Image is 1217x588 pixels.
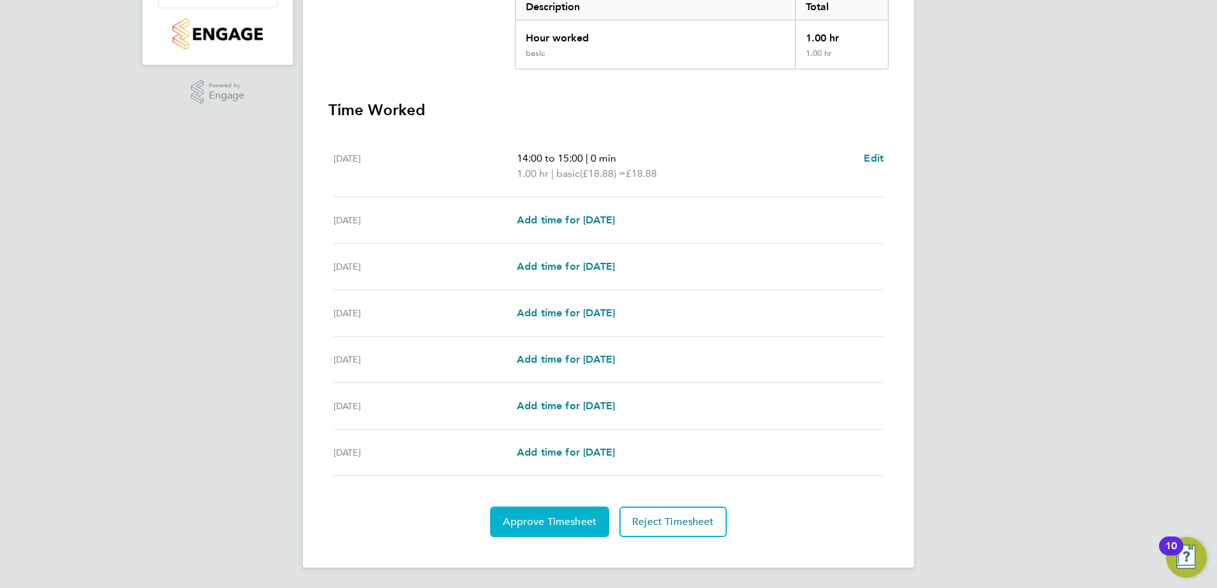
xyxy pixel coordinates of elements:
[632,515,714,528] span: Reject Timesheet
[517,214,615,226] span: Add time for [DATE]
[517,446,615,458] span: Add time for [DATE]
[517,400,615,412] span: Add time for [DATE]
[864,152,883,164] span: Edit
[551,167,554,179] span: |
[209,90,244,101] span: Engage
[334,213,517,228] div: [DATE]
[517,352,615,367] a: Add time for [DATE]
[586,152,588,164] span: |
[334,305,517,321] div: [DATE]
[1165,546,1177,563] div: 10
[209,80,244,91] span: Powered by
[517,353,615,365] span: Add time for [DATE]
[503,515,596,528] span: Approve Timesheet
[334,445,517,460] div: [DATE]
[626,167,657,179] span: £18.88
[490,507,609,537] button: Approve Timesheet
[334,259,517,274] div: [DATE]
[1166,537,1207,578] button: Open Resource Center, 10 new notifications
[580,167,626,179] span: (£18.88) =
[526,48,545,59] div: basic
[172,18,262,50] img: countryside-properties-logo-retina.png
[516,20,795,48] div: Hour worked
[328,100,889,120] h3: Time Worked
[517,152,583,164] span: 14:00 to 15:00
[517,259,615,274] a: Add time for [DATE]
[864,151,883,166] a: Edit
[334,151,517,181] div: [DATE]
[517,398,615,414] a: Add time for [DATE]
[795,20,888,48] div: 1.00 hr
[517,167,549,179] span: 1.00 hr
[619,507,727,537] button: Reject Timesheet
[334,398,517,414] div: [DATE]
[517,445,615,460] a: Add time for [DATE]
[517,213,615,228] a: Add time for [DATE]
[334,352,517,367] div: [DATE]
[591,152,616,164] span: 0 min
[517,305,615,321] a: Add time for [DATE]
[517,307,615,319] span: Add time for [DATE]
[795,48,888,69] div: 1.00 hr
[556,166,580,181] span: basic
[191,80,245,104] a: Powered byEngage
[158,18,278,50] a: Go to home page
[517,260,615,272] span: Add time for [DATE]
